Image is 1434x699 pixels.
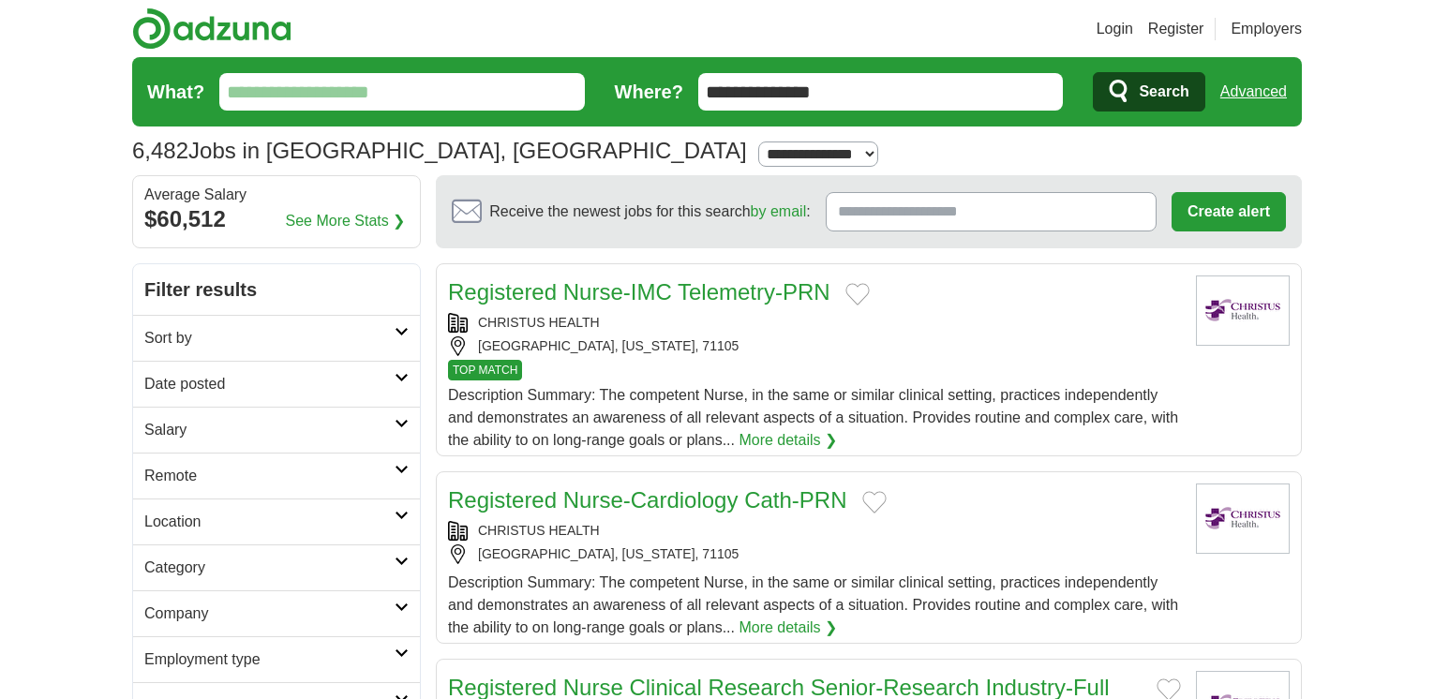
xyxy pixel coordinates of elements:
[133,315,420,361] a: Sort by
[144,187,409,202] div: Average Salary
[1196,275,1290,346] img: CHRISTUS Health logo
[448,279,830,305] a: Registered Nurse-IMC Telemetry-PRN
[1148,18,1204,40] a: Register
[133,498,420,544] a: Location
[144,602,395,625] h2: Company
[1220,73,1287,111] a: Advanced
[615,78,683,106] label: Where?
[739,429,837,452] a: More details ❯
[144,557,395,579] h2: Category
[132,138,747,163] h1: Jobs in [GEOGRAPHIC_DATA], [GEOGRAPHIC_DATA]
[448,574,1178,635] span: Description Summary: The competent Nurse, in the same or similar clinical setting, practices inde...
[132,7,291,50] img: Adzuna logo
[448,487,847,513] a: Registered Nurse-Cardiology Cath-PRN
[144,511,395,533] h2: Location
[862,491,887,513] button: Add to favorite jobs
[133,453,420,498] a: Remote
[448,336,1181,356] div: [GEOGRAPHIC_DATA], [US_STATE], 71105
[144,327,395,349] h2: Sort by
[133,590,420,636] a: Company
[448,360,522,380] span: TOP MATCH
[286,210,406,232] a: See More Stats ❯
[133,264,420,315] h2: Filter results
[478,315,600,330] a: CHRISTUS HEALTH
[144,202,409,236] div: $60,512
[1196,483,1290,554] img: CHRISTUS Health logo
[133,544,420,590] a: Category
[478,523,600,538] a: CHRISTUS HEALTH
[133,636,420,682] a: Employment type
[1231,18,1302,40] a: Employers
[1093,72,1204,112] button: Search
[144,419,395,441] h2: Salary
[448,387,1178,448] span: Description Summary: The competent Nurse, in the same or similar clinical setting, practices inde...
[1172,192,1286,231] button: Create alert
[489,201,810,223] span: Receive the newest jobs for this search :
[144,648,395,671] h2: Employment type
[132,134,188,168] span: 6,482
[1139,73,1188,111] span: Search
[845,283,870,305] button: Add to favorite jobs
[751,203,807,219] a: by email
[448,544,1181,564] div: [GEOGRAPHIC_DATA], [US_STATE], 71105
[144,465,395,487] h2: Remote
[133,407,420,453] a: Salary
[144,373,395,395] h2: Date posted
[739,617,837,639] a: More details ❯
[1097,18,1133,40] a: Login
[133,361,420,407] a: Date posted
[147,78,204,106] label: What?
